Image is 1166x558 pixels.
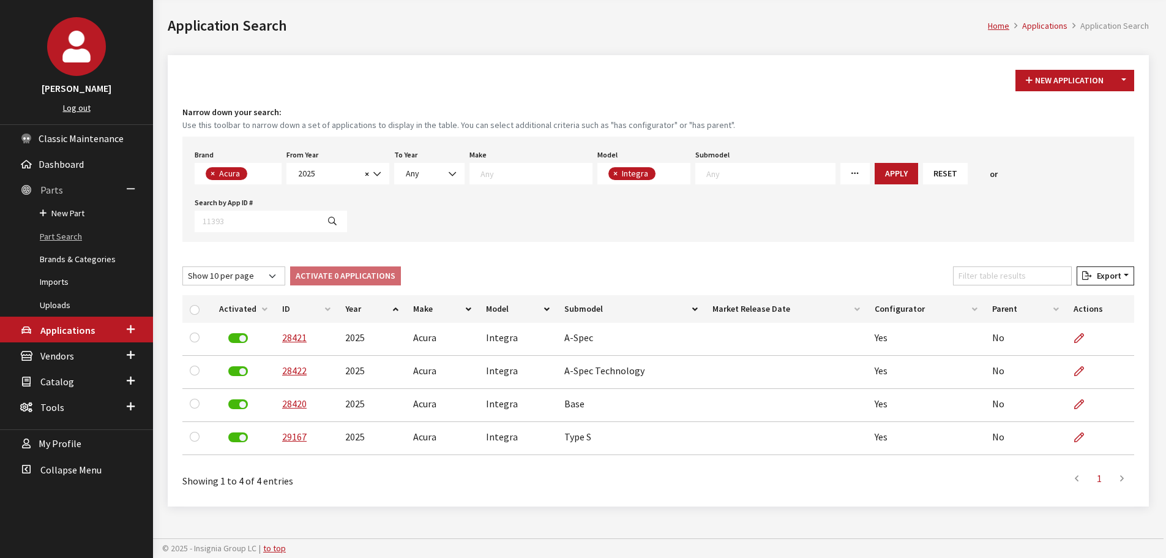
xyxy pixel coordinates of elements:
span: Tools [40,401,64,413]
label: From Year [286,149,318,160]
button: Export [1077,266,1134,285]
td: Base [557,389,706,422]
h1: Application Search [168,15,988,37]
td: Integra [479,422,557,455]
span: Parts [40,184,63,196]
img: Cheyenne Dorton [47,17,106,76]
th: ID: activate to sort column ascending [275,295,338,323]
div: Showing 1 to 4 of 4 entries [182,465,570,488]
a: 28421 [282,331,307,344]
label: Search by App ID # [195,197,253,208]
span: × [613,168,618,179]
td: Type S [557,422,706,455]
button: Apply [875,163,918,184]
th: Submodel: activate to sort column ascending [557,295,706,323]
td: Acura [406,323,479,356]
li: Application Search [1067,20,1149,32]
td: Yes [867,323,985,356]
td: A-Spec Technology [557,356,706,389]
th: Year: activate to sort column ascending [338,295,405,323]
span: Any [406,168,419,179]
label: To Year [394,149,417,160]
span: Applications [40,324,95,336]
td: No [985,323,1066,356]
span: × [365,168,369,179]
textarea: Search [706,168,835,179]
label: Deactivate Application [228,432,248,442]
td: 2025 [338,389,405,422]
span: © 2025 - Insignia Group LC [162,543,256,554]
a: Edit Application [1074,422,1094,453]
label: Make [469,149,487,160]
td: No [985,422,1066,455]
td: Integra [479,389,557,422]
td: Yes [867,389,985,422]
td: 2025 [338,422,405,455]
td: No [985,389,1066,422]
a: to top [263,543,286,554]
textarea: Search [480,168,592,179]
textarea: Search [659,169,665,180]
td: Acura [406,356,479,389]
span: My Profile [39,438,81,450]
th: Make: activate to sort column ascending [406,295,479,323]
input: Filter table results [953,266,1072,285]
th: Actions [1066,295,1134,323]
span: × [211,168,215,179]
label: Deactivate Application [228,366,248,376]
a: Edit Application [1074,356,1094,386]
th: Market Release Date: activate to sort column ascending [705,295,867,323]
button: Remove all items [361,167,369,181]
li: Acura [206,167,247,180]
button: Remove item [206,167,218,180]
span: | [259,543,261,554]
td: Acura [406,389,479,422]
td: Yes [867,356,985,389]
span: Integra [621,168,651,179]
span: Dashboard [39,158,84,170]
td: Integra [479,356,557,389]
td: 2025 [338,323,405,356]
textarea: Search [250,169,257,180]
span: Vendors [40,350,74,362]
th: Model: activate to sort column ascending [479,295,557,323]
span: or [990,168,998,181]
button: Reset [923,163,968,184]
span: Any [394,163,465,184]
td: Integra [479,323,557,356]
a: 28422 [282,364,307,377]
td: 2025 [338,356,405,389]
small: Use this toolbar to narrow down a set of applications to display in the table. You can select add... [182,119,1134,132]
span: Any [402,167,457,180]
label: Submodel [695,149,730,160]
td: A-Spec [557,323,706,356]
label: Deactivate Application [228,333,248,343]
span: Export [1092,270,1121,281]
label: Brand [195,149,214,160]
h4: Narrow down your search: [182,106,1134,119]
span: Collapse Menu [40,464,102,476]
a: 29167 [282,431,307,443]
a: Home [988,20,1009,31]
th: Configurator: activate to sort column ascending [867,295,985,323]
span: Classic Maintenance [39,132,124,145]
h3: [PERSON_NAME] [12,81,141,96]
th: Activated: activate to sort column ascending [212,295,275,323]
a: 28420 [282,398,307,410]
td: Acura [406,422,479,455]
li: Applications [1009,20,1067,32]
td: No [985,356,1066,389]
button: New Application [1015,70,1114,91]
td: Yes [867,422,985,455]
a: Log out [63,102,91,113]
span: Catalog [40,375,74,388]
a: 1 [1088,466,1110,491]
li: Integra [608,167,656,180]
span: 2025 [294,167,361,180]
label: Deactivate Application [228,399,248,409]
a: Edit Application [1074,323,1094,353]
label: Model [597,149,618,160]
th: Parent: activate to sort column ascending [985,295,1066,323]
span: Acura [218,168,243,179]
span: 2025 [286,163,389,184]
